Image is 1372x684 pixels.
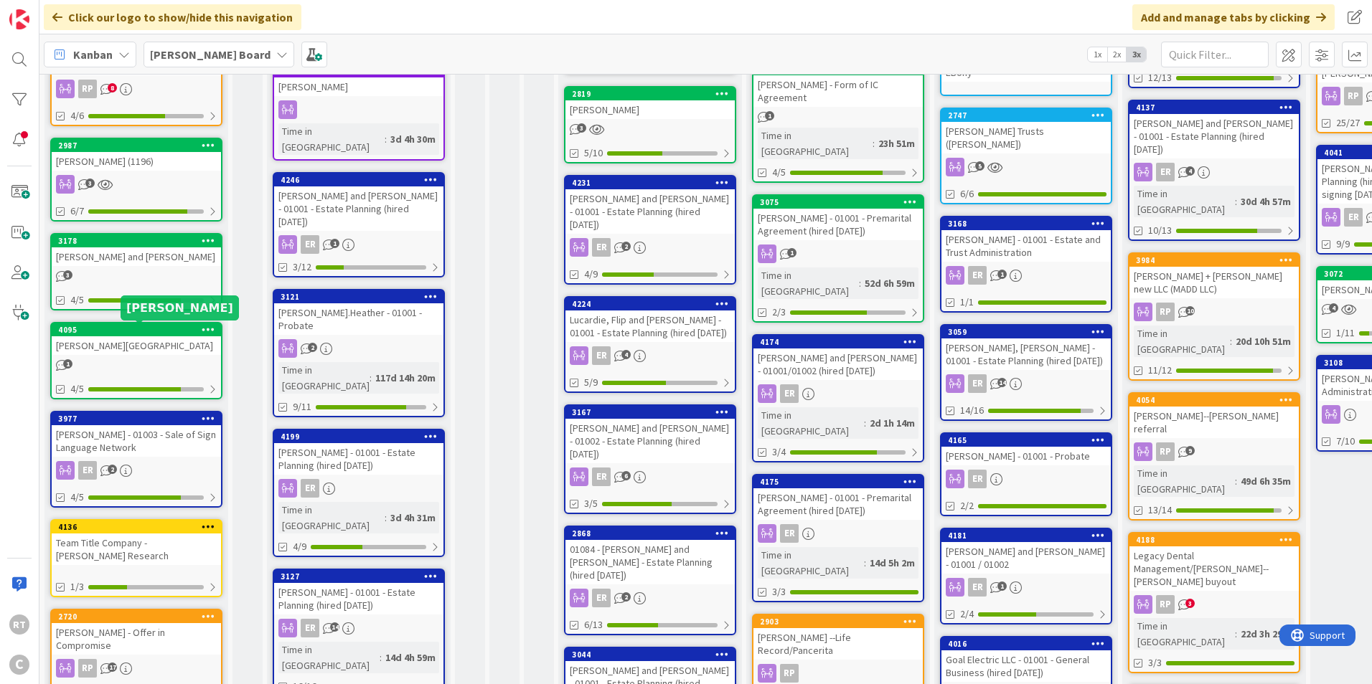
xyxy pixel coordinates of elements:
div: 3167[PERSON_NAME] and [PERSON_NAME] - 01002 - Estate Planning (hired [DATE]) [565,406,735,463]
div: 20d 10h 51m [1232,333,1295,349]
div: 4137 [1129,101,1299,114]
div: 52d 6h 59m [861,275,918,291]
div: 4095[PERSON_NAME][GEOGRAPHIC_DATA] [52,323,221,355]
span: Kanban [73,46,113,63]
div: 4054 [1129,394,1299,407]
div: ER [592,589,611,607]
div: 2903 [760,617,923,627]
span: 14 [330,622,339,632]
span: 9 [1185,446,1195,455]
div: 3075 [753,196,923,209]
div: 4175[PERSON_NAME] - 01001 - Premarital Agreement (hired [DATE]) [753,475,923,520]
div: ER [753,524,923,543]
span: 5/9 [584,375,598,390]
span: 3/3 [772,584,786,599]
span: 2/2 [960,498,974,513]
div: 2868 [565,527,735,540]
span: 3/5 [584,496,598,511]
span: 7/10 [1336,434,1355,449]
div: 3984 [1136,255,1299,265]
div: [PERSON_NAME] - 01001 - Premarital Agreement (hired [DATE]) [753,488,923,520]
div: 14d 4h 59m [382,650,439,665]
div: 4136 [58,522,221,532]
span: 4/9 [584,267,598,282]
span: 2 [308,343,317,352]
div: ER [968,374,987,393]
div: [PERSON_NAME] - Offer in Compromise [52,623,221,655]
div: 3977 [58,414,221,424]
div: 4188 [1129,533,1299,546]
div: 3168 [948,219,1111,229]
div: 4181[PERSON_NAME] and [PERSON_NAME] - 01001 / 01002 [941,529,1111,574]
div: 4246 [274,174,443,186]
div: 3984[PERSON_NAME] + [PERSON_NAME] new LLC (MADD LLC) [1129,254,1299,298]
div: 3d 4h 30m [387,131,439,147]
span: 14 [997,378,1007,387]
div: 3178 [58,236,221,246]
div: RT [9,614,29,635]
div: RP [1129,595,1299,614]
div: RP [753,664,923,683]
div: 4175 [760,477,923,487]
div: 4175 [753,475,923,488]
div: 30d 4h 57m [1237,194,1295,209]
div: 23h 51m [875,136,918,151]
span: 1 [787,248,797,257]
div: 2720 [58,612,221,622]
span: 3/3 [1148,655,1162,670]
div: 4054 [1136,395,1299,405]
div: Team Title Company - [PERSON_NAME] Research [52,533,221,565]
div: 3127 [274,570,443,583]
div: 4188 [1136,535,1299,545]
div: RP [1129,303,1299,321]
div: ER [941,374,1111,393]
span: 2/3 [772,305,786,320]
div: RP [1156,595,1175,614]
div: 4095 [52,323,221,336]
div: 2868 [572,528,735,538]
div: Time in [GEOGRAPHIC_DATA] [278,362,370,394]
span: 1 [997,581,1007,591]
span: 5/10 [584,146,603,161]
span: 4 [1185,166,1195,176]
div: ER [565,467,735,486]
div: [PERSON_NAME].Heather - 01001 - Probate [274,303,443,335]
div: 2987[PERSON_NAME] (1196) [52,139,221,171]
span: 6 [621,471,631,480]
div: 3059 [941,326,1111,338]
span: : [380,650,382,665]
span: 10/13 [1148,223,1172,238]
div: [PERSON_NAME] and [PERSON_NAME] - 01001 - Estate Planning (hired [DATE]) [565,189,735,234]
div: [PERSON_NAME] and [PERSON_NAME] [52,247,221,266]
span: Support [30,2,65,19]
div: Time in [GEOGRAPHIC_DATA] [278,642,380,673]
span: 4 [1329,303,1338,313]
span: 3/12 [293,260,311,275]
span: 4/5 [70,381,84,396]
div: [PERSON_NAME] and [PERSON_NAME] - 01001 / 01002 [941,542,1111,574]
div: 4016Goal Electric LLC - 01001 - General Business (hired [DATE]) [941,637,1111,682]
div: ER [565,238,735,257]
div: [PERSON_NAME] - Form of IC Agreement [753,75,923,107]
div: [PERSON_NAME] and [PERSON_NAME] - 01002 - Estate Planning (hired [DATE]) [565,419,735,463]
span: 4/9 [293,539,306,554]
span: 2 [621,242,631,251]
span: 6/7 [70,204,84,219]
div: 4199 [281,432,443,442]
span: : [370,370,372,386]
div: [PERSON_NAME] + [PERSON_NAME] new LLC (MADD LLC) [1129,267,1299,298]
div: ER [592,346,611,365]
span: 25/27 [1336,115,1360,130]
div: Lucardie, Flip and [PERSON_NAME] - 01001 - Estate Planning (hired [DATE]) [565,310,735,342]
div: ER [1129,163,1299,181]
div: Time in [GEOGRAPHIC_DATA] [758,128,873,159]
div: ER [565,589,735,607]
span: 3/4 [772,445,786,460]
span: 3 [63,270,72,280]
div: RP [78,659,97,678]
div: 4181 [941,529,1111,542]
span: 1/1 [960,295,974,310]
span: 2 [108,465,117,474]
div: [PERSON_NAME][GEOGRAPHIC_DATA] [52,336,221,355]
div: Time in [GEOGRAPHIC_DATA] [1134,618,1235,650]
